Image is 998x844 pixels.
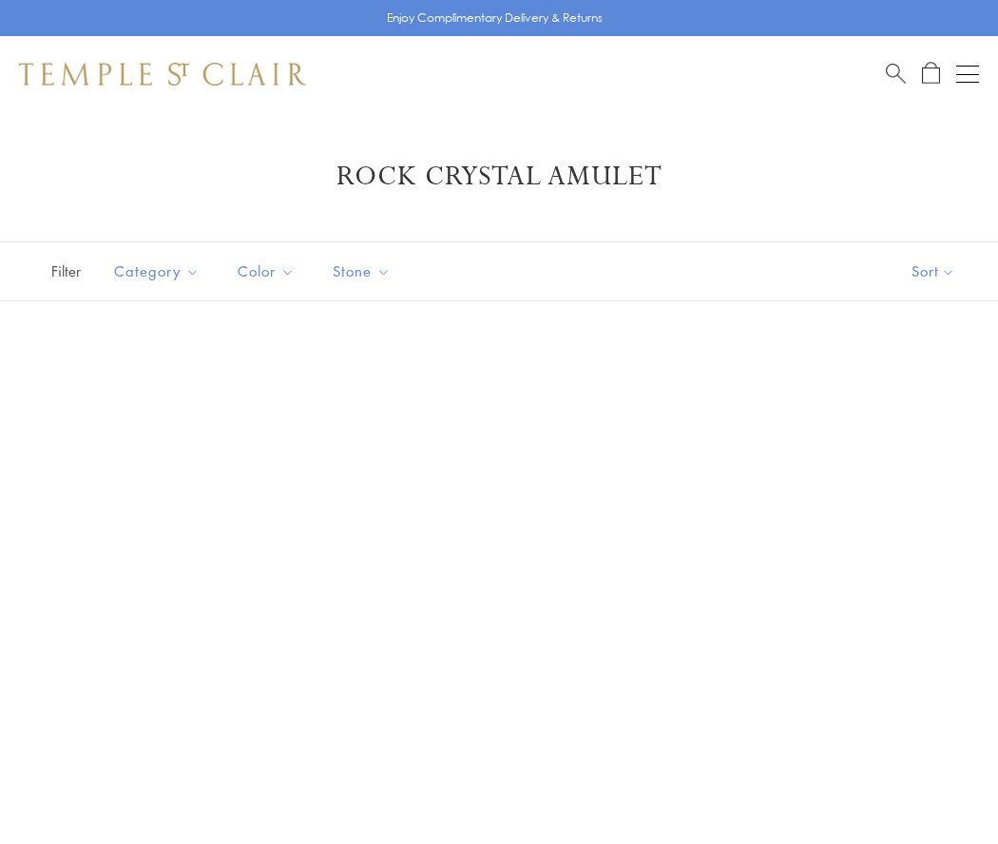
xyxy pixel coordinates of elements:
[922,62,940,86] a: Open Shopping Bag
[869,242,998,300] button: Show sort by
[19,63,306,86] img: Temple St. Clair
[323,259,405,283] span: Stone
[956,63,979,86] button: Open navigation
[100,250,214,293] button: Category
[228,259,309,283] span: Color
[105,259,214,283] span: Category
[387,9,603,28] p: Enjoy Complimentary Delivery & Returns
[223,250,309,293] button: Color
[48,160,950,194] h1: Rock Crystal Amulet
[886,62,906,86] a: Search
[318,250,405,293] button: Stone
